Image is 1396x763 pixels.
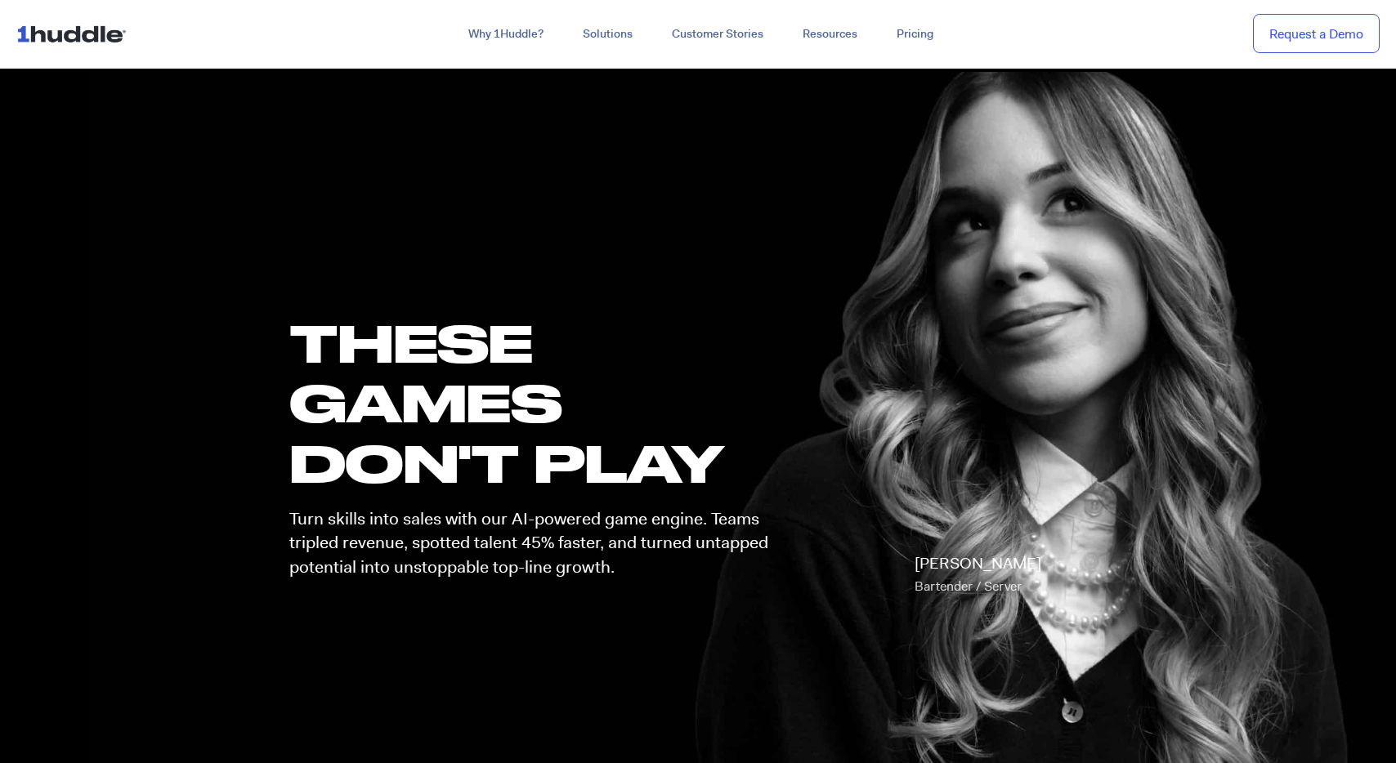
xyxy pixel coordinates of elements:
[1253,14,1380,54] a: Request a Demo
[915,552,1041,598] p: [PERSON_NAME]
[915,578,1022,595] span: Bartender / Server
[783,20,877,49] a: Resources
[16,18,133,49] img: ...
[289,313,783,493] h1: these GAMES DON'T PLAY
[652,20,783,49] a: Customer Stories
[289,507,783,579] p: Turn skills into sales with our AI-powered game engine. Teams tripled revenue, spotted talent 45%...
[563,20,652,49] a: Solutions
[877,20,953,49] a: Pricing
[449,20,563,49] a: Why 1Huddle?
